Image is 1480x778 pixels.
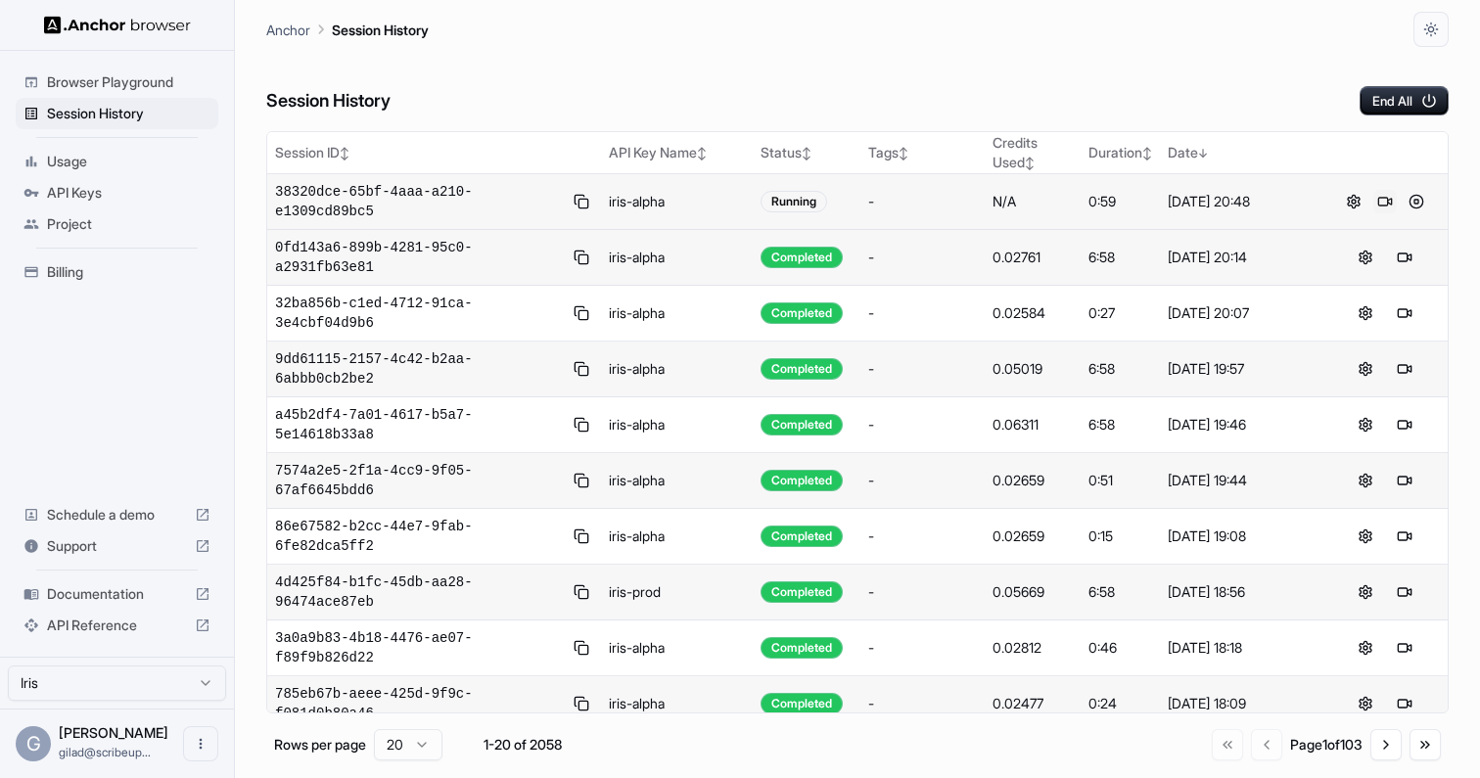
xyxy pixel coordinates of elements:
[609,143,746,162] div: API Key Name
[266,87,391,115] h6: Session History
[183,726,218,761] button: Open menu
[275,294,563,333] span: 32ba856b-c1ed-4712-91ca-3e4cbf04d9b6
[47,536,187,556] span: Support
[993,133,1074,172] div: Credits Used
[761,414,843,435] div: Completed
[1142,146,1152,160] span: ↕
[868,415,977,435] div: -
[16,208,218,240] div: Project
[993,471,1074,490] div: 0.02659
[275,182,563,221] span: 38320dce-65bf-4aaa-a210-e1309cd89bc5
[44,16,191,34] img: Anchor Logo
[47,104,210,123] span: Session History
[16,578,218,610] div: Documentation
[1168,248,1314,267] div: [DATE] 20:14
[761,581,843,603] div: Completed
[16,146,218,177] div: Usage
[16,726,51,761] div: G
[1168,471,1314,490] div: [DATE] 19:44
[59,724,168,741] span: Gilad Spitzer
[802,146,811,160] span: ↕
[601,230,754,286] td: iris-alpha
[1198,146,1208,160] span: ↓
[993,248,1074,267] div: 0.02761
[993,192,1074,211] div: N/A
[868,471,977,490] div: -
[266,19,429,40] nav: breadcrumb
[601,397,754,453] td: iris-alpha
[16,98,218,129] div: Session History
[868,694,977,713] div: -
[761,143,853,162] div: Status
[16,610,218,641] div: API Reference
[266,20,310,40] p: Anchor
[761,358,843,380] div: Completed
[761,470,843,491] div: Completed
[601,620,754,676] td: iris-alpha
[1088,471,1152,490] div: 0:51
[1360,86,1449,115] button: End All
[1168,526,1314,546] div: [DATE] 19:08
[16,256,218,288] div: Billing
[1290,735,1363,755] div: Page 1 of 103
[868,582,977,602] div: -
[1088,303,1152,323] div: 0:27
[1168,638,1314,658] div: [DATE] 18:18
[868,192,977,211] div: -
[1168,359,1314,379] div: [DATE] 19:57
[275,238,563,277] span: 0fd143a6-899b-4281-95c0-a2931fb63e81
[868,248,977,267] div: -
[601,565,754,620] td: iris-prod
[868,359,977,379] div: -
[1088,143,1152,162] div: Duration
[761,526,843,547] div: Completed
[601,676,754,732] td: iris-alpha
[761,247,843,268] div: Completed
[868,143,977,162] div: Tags
[47,584,187,604] span: Documentation
[332,20,429,40] p: Session History
[275,405,563,444] span: a45b2df4-7a01-4617-b5a7-5e14618b33a8
[16,499,218,530] div: Schedule a demo
[16,530,218,562] div: Support
[47,152,210,171] span: Usage
[1025,156,1035,170] span: ↕
[274,735,366,755] p: Rows per page
[1088,248,1152,267] div: 6:58
[761,637,843,659] div: Completed
[868,303,977,323] div: -
[1168,582,1314,602] div: [DATE] 18:56
[275,349,563,389] span: 9dd61115-2157-4c42-b2aa-6abbb0cb2be2
[899,146,908,160] span: ↕
[275,628,563,667] span: 3a0a9b83-4b18-4476-ae07-f89f9b826d22
[601,342,754,397] td: iris-alpha
[1168,143,1314,162] div: Date
[1088,526,1152,546] div: 0:15
[1168,192,1314,211] div: [DATE] 20:48
[761,191,827,212] div: Running
[1088,582,1152,602] div: 6:58
[601,174,754,230] td: iris-alpha
[16,67,218,98] div: Browser Playground
[59,745,151,759] span: gilad@scribeup.io
[16,177,218,208] div: API Keys
[47,183,210,203] span: API Keys
[1088,192,1152,211] div: 0:59
[1168,303,1314,323] div: [DATE] 20:07
[868,638,977,658] div: -
[47,505,187,525] span: Schedule a demo
[474,735,572,755] div: 1-20 of 2058
[1088,415,1152,435] div: 6:58
[1088,359,1152,379] div: 6:58
[47,214,210,234] span: Project
[601,509,754,565] td: iris-alpha
[47,616,187,635] span: API Reference
[275,143,593,162] div: Session ID
[761,302,843,324] div: Completed
[993,526,1074,546] div: 0.02659
[868,526,977,546] div: -
[47,72,210,92] span: Browser Playground
[1088,694,1152,713] div: 0:24
[275,517,563,556] span: 86e67582-b2cc-44e7-9fab-6fe82dca5ff2
[601,453,754,509] td: iris-alpha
